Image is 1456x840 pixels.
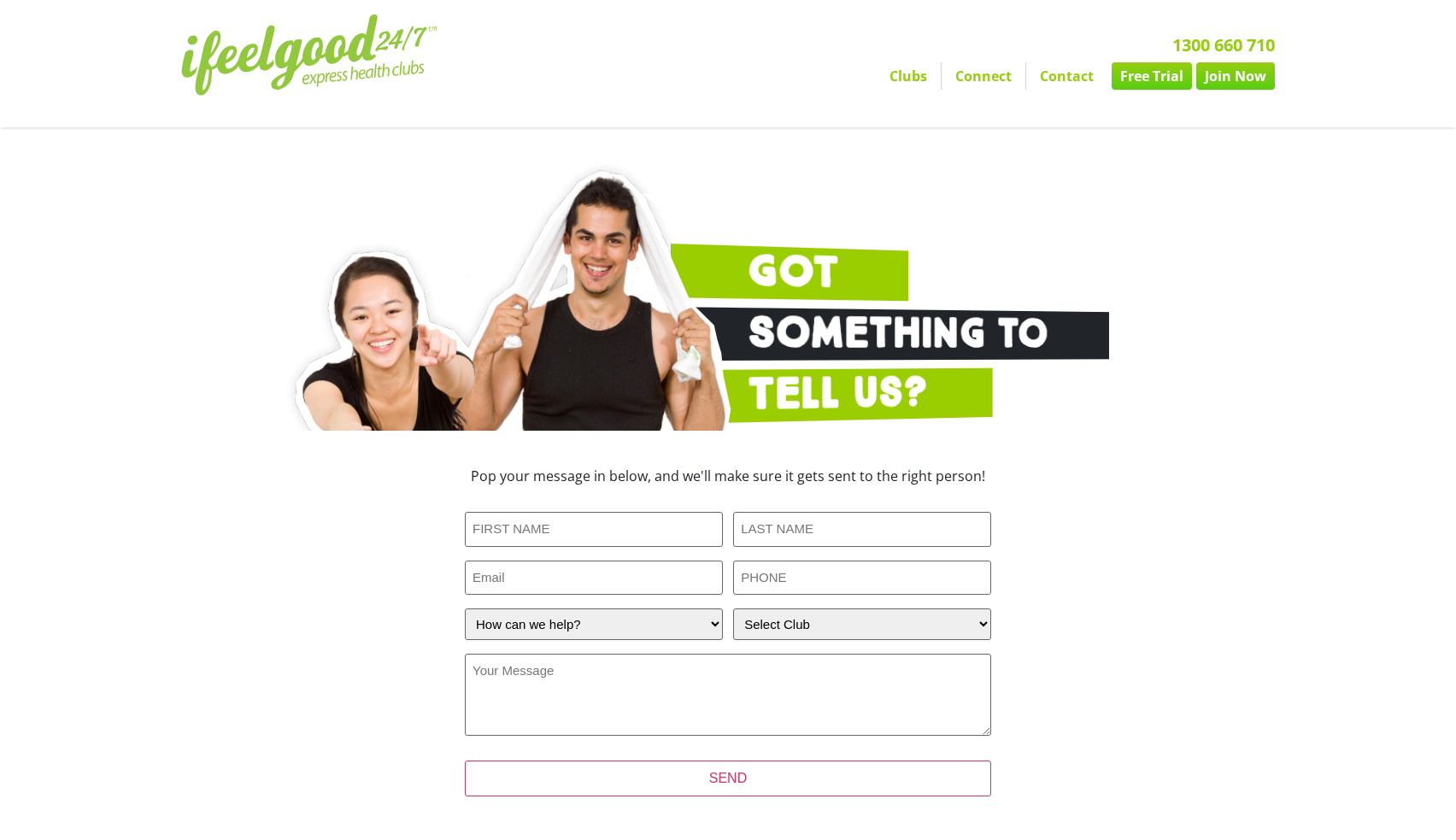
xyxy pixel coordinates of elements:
input: FIRST NAME [465,512,723,547]
input: SEND [465,761,991,796]
a: 1300 660 710 [1172,33,1275,56]
nav: Menu [570,62,1275,90]
a: Clubs [876,62,941,90]
input: Email [465,561,723,596]
a: Join Now [1196,62,1275,90]
input: PHONE [733,561,991,596]
input: LAST NAME [733,512,991,547]
a: Contact [1026,62,1107,90]
a: Connect [942,62,1025,90]
h3: Pop your message in below, and we'll make sure it gets sent to the right person! [352,469,1104,483]
a: Free Trial [1112,62,1192,90]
